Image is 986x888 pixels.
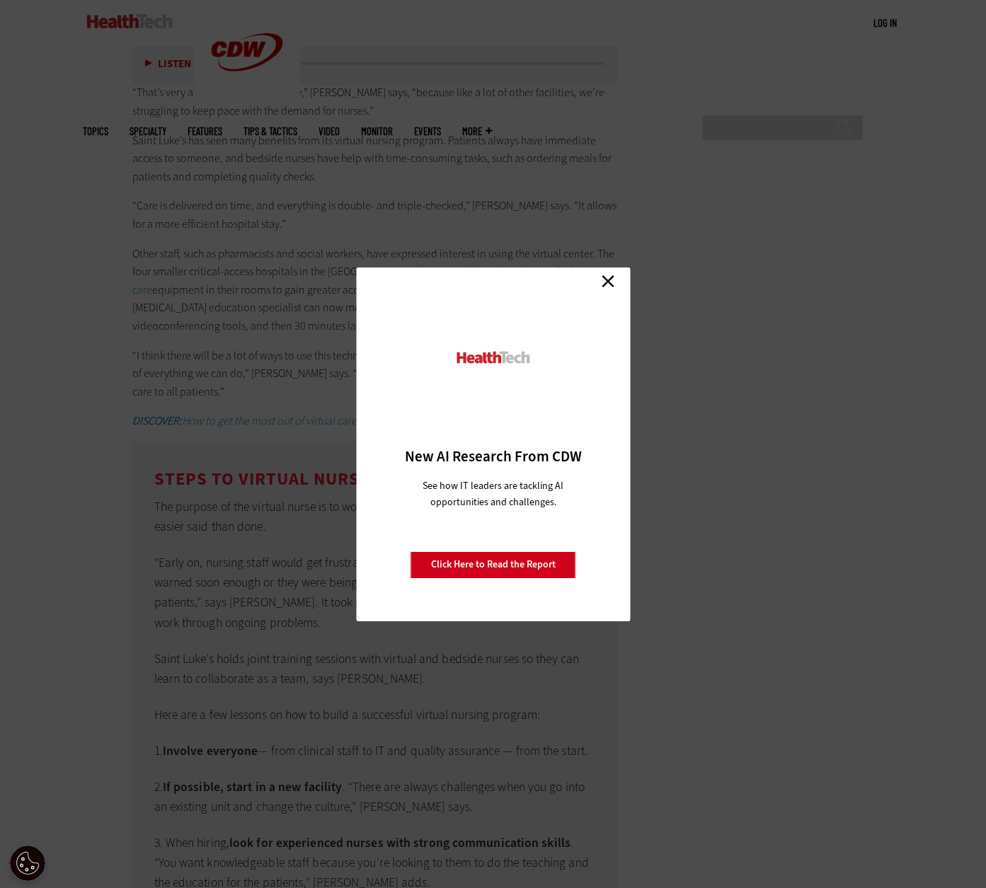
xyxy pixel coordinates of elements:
p: See how IT leaders are tackling AI opportunities and challenges. [406,478,580,510]
h3: New AI Research From CDW [381,446,605,466]
a: Close [597,271,619,292]
img: HealthTech_0.png [454,350,532,365]
a: Click Here to Read the Report [411,551,576,578]
div: Cookie Settings [10,846,45,881]
button: Open Preferences [10,846,45,881]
